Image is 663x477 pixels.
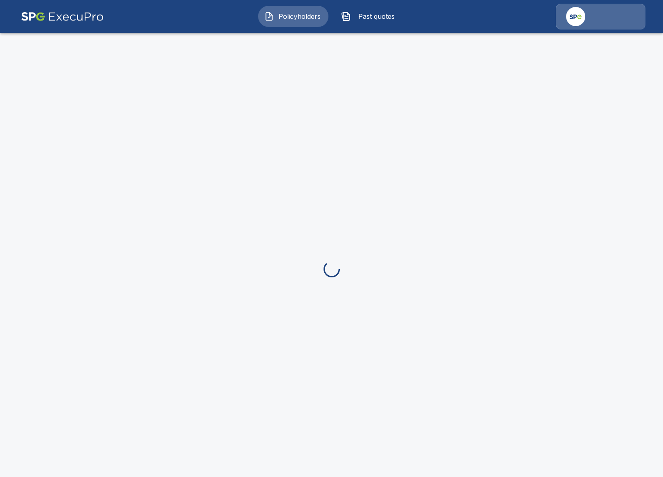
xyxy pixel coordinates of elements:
button: Policyholders IconPolicyholders [258,6,328,27]
button: Past quotes IconPast quotes [335,6,405,27]
img: Past quotes Icon [341,11,351,21]
img: AA Logo [21,4,104,29]
span: Past quotes [354,11,399,21]
img: Agency Icon [566,7,585,26]
a: Agency Icon [556,4,645,29]
img: Policyholders Icon [264,11,274,21]
span: Policyholders [277,11,322,21]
